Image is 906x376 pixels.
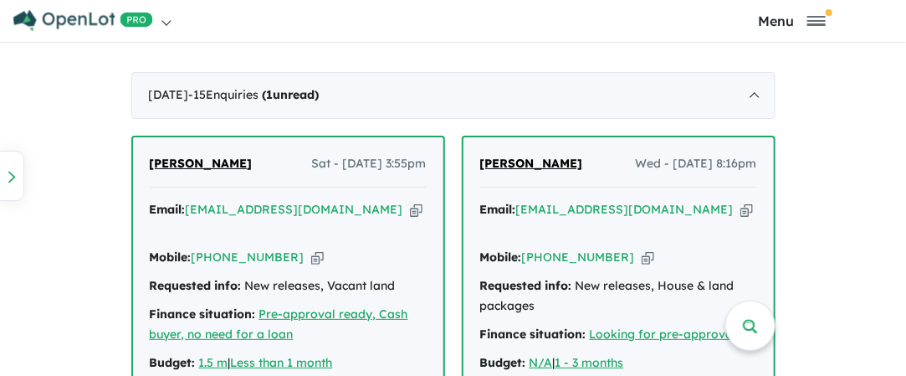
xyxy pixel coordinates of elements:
[150,202,186,217] strong: Email:
[263,87,320,102] strong: ( unread)
[150,306,256,322] strong: Finance situation:
[642,249,654,266] button: Copy
[480,355,526,370] strong: Budget:
[199,355,228,370] a: 1.5 m
[480,202,516,217] strong: Email:
[480,276,757,317] div: New releases, House & land packages
[311,249,324,266] button: Copy
[150,278,242,293] strong: Requested info:
[13,10,153,31] img: Openlot PRO Logo White
[480,154,583,174] a: [PERSON_NAME]
[516,202,734,217] a: [EMAIL_ADDRESS][DOMAIN_NAME]
[480,278,572,293] strong: Requested info:
[480,327,586,342] strong: Finance situation:
[555,355,624,370] a: 1 - 3 months
[150,154,253,174] a: [PERSON_NAME]
[150,355,196,370] strong: Budget:
[231,355,333,370] a: Less than 1 month
[480,250,522,265] strong: Mobile:
[682,13,902,28] button: Toggle navigation
[150,276,427,296] div: New releases, Vacant land
[131,72,775,119] div: [DATE]
[150,306,408,342] a: Pre-approval ready, Cash buyer, no need for a loan
[150,353,427,373] div: |
[150,156,253,171] span: [PERSON_NAME]
[636,154,757,174] span: Wed - [DATE] 8:16pm
[410,201,422,219] button: Copy
[192,250,305,265] a: [PHONE_NUMBER]
[522,250,635,265] a: [PHONE_NUMBER]
[480,156,583,171] span: [PERSON_NAME]
[189,87,320,102] span: - 15 Enquir ies
[590,327,737,342] a: Looking for pre-approval
[267,87,274,102] span: 1
[530,355,553,370] a: N/A
[740,201,753,219] button: Copy
[312,154,427,174] span: Sat - [DATE] 3:55pm
[480,353,757,373] div: |
[186,202,403,217] a: [EMAIL_ADDRESS][DOMAIN_NAME]
[150,250,192,265] strong: Mobile:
